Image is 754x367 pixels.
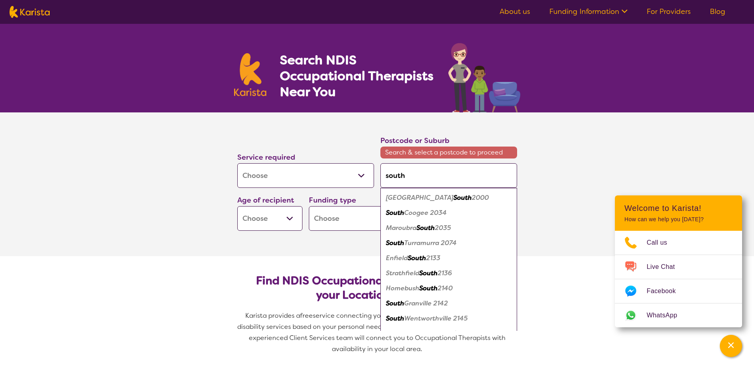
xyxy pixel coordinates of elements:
[549,7,628,16] a: Funding Information
[234,53,267,96] img: Karista logo
[624,203,733,213] h2: Welcome to Karista!
[309,195,356,205] label: Funding type
[386,254,408,262] em: Enfield
[386,209,404,217] em: South
[404,299,448,307] em: Granville 2142
[419,269,438,277] em: South
[500,7,530,16] a: About us
[438,269,452,277] em: 2136
[245,311,300,320] span: Karista provides a
[448,43,520,112] img: occupational-therapy
[386,314,404,323] em: South
[386,239,404,247] em: South
[647,7,691,16] a: For Providers
[472,193,489,202] em: 2000
[647,261,684,273] span: Live Chat
[426,254,440,262] em: 2133
[419,284,438,292] em: South
[384,266,513,281] div: Strathfield South 2136
[280,52,434,100] h1: Search NDIS Occupational Therapists Near You
[380,147,517,158] span: Search & select a postcode to proceed
[380,163,517,188] input: Type
[237,195,294,205] label: Age of recipient
[710,7,725,16] a: Blog
[454,193,472,202] em: South
[615,195,742,327] div: Channel Menu
[384,281,513,296] div: Homebush South 2140
[384,311,513,326] div: South Wentworthville 2145
[384,220,513,236] div: Maroubra South 2035
[435,224,451,232] em: 2035
[720,335,742,357] button: Channel Menu
[386,329,454,338] em: [GEOGRAPHIC_DATA]
[454,329,472,338] em: South
[615,303,742,327] a: Web link opens in a new tab.
[408,254,426,262] em: South
[386,284,419,292] em: Homebush
[384,326,513,341] div: Liverpool South 2170
[10,6,50,18] img: Karista logo
[384,190,513,205] div: Sydney South 2000
[615,231,742,327] ul: Choose channel
[417,224,435,232] em: South
[404,209,447,217] em: Coogee 2034
[647,285,685,297] span: Facebook
[384,296,513,311] div: South Granville 2142
[386,299,404,307] em: South
[647,309,687,321] span: WhatsApp
[404,239,457,247] em: Turramurra 2074
[647,237,677,249] span: Call us
[404,314,468,323] em: Wentworthville 2145
[380,136,450,145] label: Postcode or Suburb
[384,205,513,220] div: South Coogee 2034
[384,251,513,266] div: Enfield South 2133
[237,153,295,162] label: Service required
[438,284,453,292] em: 2140
[300,311,313,320] span: free
[384,236,513,251] div: South Turramurra 2074
[386,193,454,202] em: [GEOGRAPHIC_DATA]
[386,224,417,232] em: Maroubra
[472,329,486,338] em: 2170
[624,216,733,223] p: How can we help you [DATE]?
[386,269,419,277] em: Strathfield
[237,311,519,353] span: service connecting you with Occupational Therapists and other disability services based on your p...
[244,274,511,302] h2: Find NDIS Occupational Therapists based on your Location & Needs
